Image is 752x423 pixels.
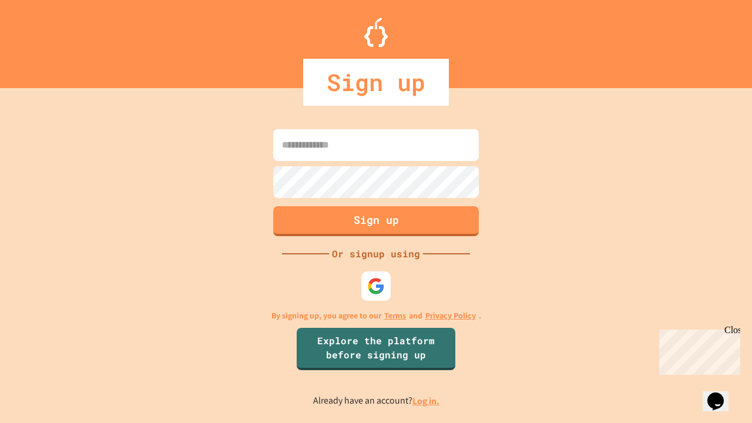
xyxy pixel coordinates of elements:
[5,5,81,75] div: Chat with us now!Close
[329,247,423,261] div: Or signup using
[654,325,740,375] iframe: chat widget
[703,376,740,411] iframe: chat widget
[384,310,406,322] a: Terms
[364,18,388,47] img: Logo.svg
[303,59,449,106] div: Sign up
[273,206,479,236] button: Sign up
[412,395,439,407] a: Log in.
[297,328,455,370] a: Explore the platform before signing up
[367,277,385,295] img: google-icon.svg
[271,310,481,322] p: By signing up, you agree to our and .
[313,394,439,408] p: Already have an account?
[425,310,476,322] a: Privacy Policy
